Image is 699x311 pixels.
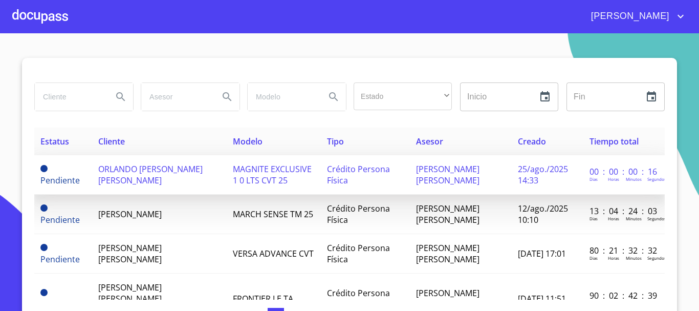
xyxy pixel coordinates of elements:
span: Pendiente [40,254,80,265]
p: Horas [608,255,619,261]
p: Dias [589,176,598,182]
span: [PERSON_NAME] [PERSON_NAME] [416,203,479,225]
span: Crédito Persona Física [327,203,390,225]
span: ORLANDO [PERSON_NAME] [PERSON_NAME] [98,163,203,186]
input: search [248,83,317,111]
span: Pendiente [40,165,48,172]
span: Modelo [233,136,263,147]
span: Tipo [327,136,344,147]
span: Crédito Persona Física [327,163,390,186]
span: [PERSON_NAME] [PERSON_NAME] [98,242,162,265]
p: Segundos [647,216,666,221]
p: 13 : 04 : 24 : 03 [589,205,659,217]
span: Cliente [98,136,125,147]
button: Search [321,85,346,109]
span: Asesor [416,136,443,147]
p: Dias [589,255,598,261]
span: FRONTIER LE TA [233,293,293,304]
span: Pendiente [40,289,48,296]
p: Minutos [626,176,642,182]
span: [PERSON_NAME] [PERSON_NAME] [416,163,479,186]
input: search [141,83,211,111]
div: ​ [354,82,452,110]
p: Dias [589,216,598,221]
p: 90 : 02 : 42 : 39 [589,290,659,301]
span: [PERSON_NAME] [583,8,674,25]
span: Crédito Persona Física [327,287,390,310]
span: 25/ago./2025 14:33 [518,163,568,186]
p: Minutos [626,255,642,261]
p: 80 : 21 : 32 : 32 [589,245,659,256]
span: MAGNITE EXCLUSIVE 1 0 LTS CVT 25 [233,163,312,186]
span: Pendiente [40,244,48,251]
p: 00 : 00 : 00 : 16 [589,166,659,177]
p: Segundos [647,255,666,261]
span: Pendiente [40,214,80,225]
span: MARCH SENSE TM 25 [233,209,313,220]
button: account of current user [583,8,687,25]
span: [DATE] 17:01 [518,248,566,259]
span: Pendiente [40,204,48,212]
span: Crédito Persona Física [327,242,390,265]
span: Pendiente [40,175,80,186]
input: search [35,83,104,111]
span: Estatus [40,136,69,147]
span: Creado [518,136,546,147]
p: Horas [608,216,619,221]
span: [DATE] 11:51 [518,293,566,304]
button: Search [215,85,239,109]
p: Segundos [647,176,666,182]
span: Pendiente [40,299,80,310]
p: Horas [608,176,619,182]
span: [PERSON_NAME] [PERSON_NAME] [416,242,479,265]
p: Minutos [626,216,642,221]
span: Tiempo total [589,136,639,147]
span: VERSA ADVANCE CVT [233,248,314,259]
span: [PERSON_NAME] [PERSON_NAME] [416,287,479,310]
span: 12/ago./2025 10:10 [518,203,568,225]
button: Search [108,85,133,109]
span: [PERSON_NAME] [98,209,162,220]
